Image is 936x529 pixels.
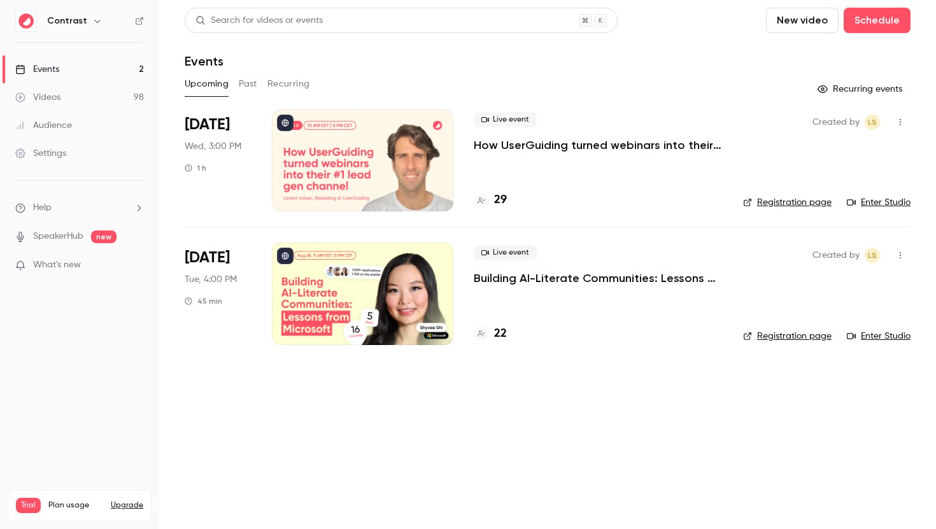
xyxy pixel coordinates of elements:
a: Registration page [743,330,832,342]
span: [DATE] [185,115,230,135]
a: Registration page [743,196,832,209]
h4: 22 [494,325,507,342]
a: 22 [474,325,507,342]
span: Created by [812,248,860,263]
a: Enter Studio [847,330,911,342]
button: Upcoming [185,74,229,94]
div: Events [15,63,59,76]
div: Oct 8 Wed, 10:00 AM (America/New York) [185,109,252,211]
span: [DATE] [185,248,230,268]
a: How UserGuiding turned webinars into their #1 lead gen channel [474,138,723,153]
h6: Contrast [47,15,87,27]
a: Building AI-Literate Communities: Lessons from Microsoft [474,271,723,286]
span: LS [868,115,877,130]
h1: Events [185,53,223,69]
span: Lusine Sargsyan [865,248,880,263]
span: What's new [33,258,81,272]
div: Audience [15,119,72,132]
a: SpeakerHub [33,230,83,243]
div: Search for videos or events [195,14,323,27]
button: Recurring [267,74,310,94]
button: Upgrade [111,500,143,511]
div: 1 h [185,163,206,173]
div: Dec 9 Tue, 11:00 AM (America/New York) [185,243,252,344]
span: Live event [474,245,537,260]
button: Schedule [844,8,911,33]
button: New video [766,8,839,33]
button: Past [239,74,257,94]
a: Enter Studio [847,196,911,209]
div: Settings [15,147,66,160]
span: Lusine Sargsyan [865,115,880,130]
div: 45 min [185,296,222,306]
span: Created by [812,115,860,130]
li: help-dropdown-opener [15,201,144,215]
span: LS [868,248,877,263]
a: 29 [474,192,507,209]
span: Trial [16,498,41,513]
button: Recurring events [812,79,911,99]
div: Videos [15,91,60,104]
h4: 29 [494,192,507,209]
span: Plan usage [48,500,103,511]
span: Wed, 3:00 PM [185,140,241,153]
span: Live event [474,112,537,127]
span: Tue, 4:00 PM [185,273,237,286]
img: Contrast [16,11,36,31]
span: new [91,230,117,243]
span: Help [33,201,52,215]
